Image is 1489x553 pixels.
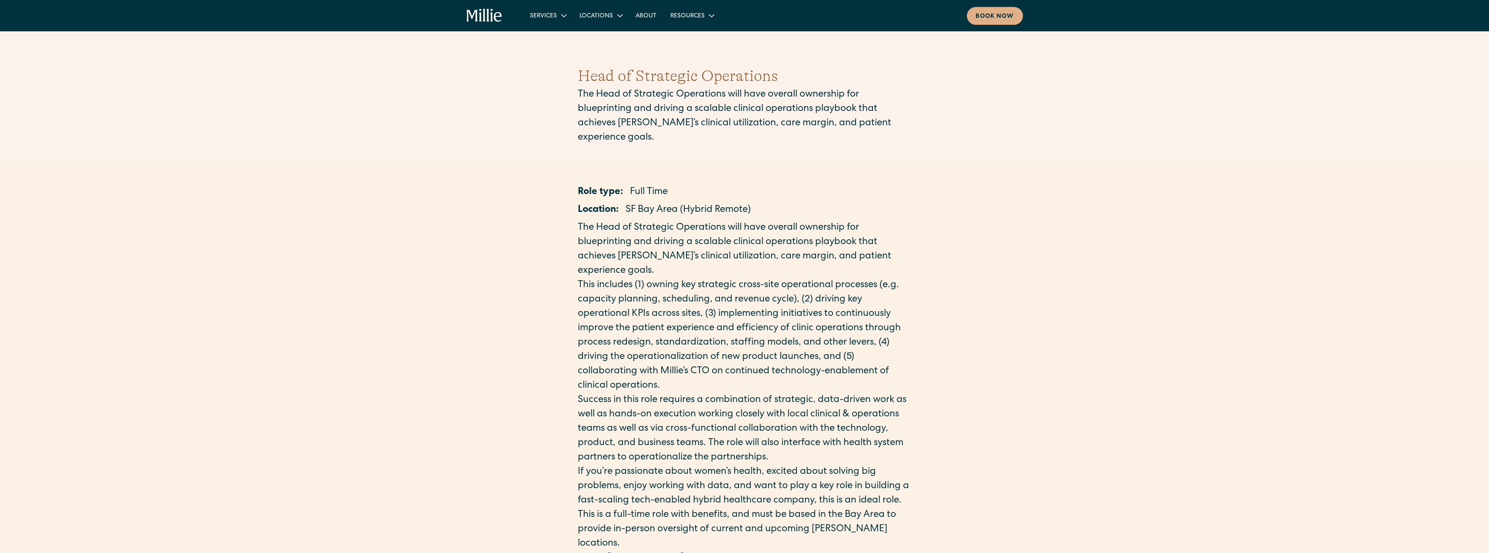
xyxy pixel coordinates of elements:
[578,64,912,88] h1: Head of Strategic Operations
[578,221,912,278] p: The Head of Strategic Operations will have overall ownership for blueprinting and driving a scala...
[967,7,1023,25] a: Book now
[670,12,705,21] div: Resources
[578,88,912,145] p: The Head of Strategic Operations will have overall ownership for blueprinting and driving a scala...
[578,203,619,218] p: Location:
[578,278,912,393] p: This includes (1) owning key strategic cross-site operational processes (e.g. capacity planning, ...
[578,185,623,200] p: Role type:
[626,203,751,218] p: SF Bay Area (Hybrid Remote)
[976,12,1014,21] div: Book now
[630,185,668,200] p: Full Time
[629,8,663,23] a: About
[663,8,720,23] div: Resources
[466,9,503,23] a: home
[578,393,912,465] p: Success in this role requires a combination of strategic, data-driven work as well as hands-on ex...
[580,12,613,21] div: Locations
[573,8,629,23] div: Locations
[530,12,557,21] div: Services
[578,465,912,508] p: If you’re passionate about women’s health, excited about solving big problems, enjoy working with...
[523,8,573,23] div: Services
[578,508,912,551] p: This is a full-time role with benefits, and must be based in the Bay Area to provide in-person ov...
